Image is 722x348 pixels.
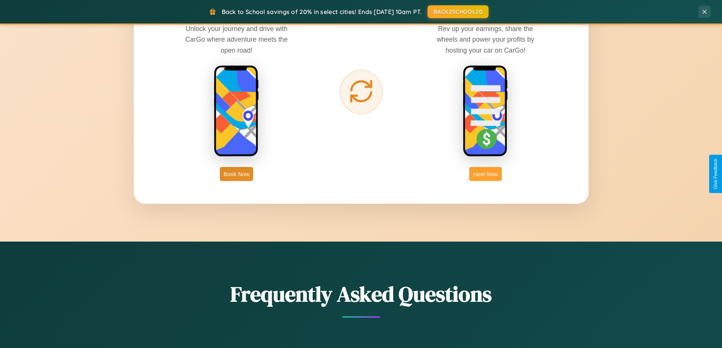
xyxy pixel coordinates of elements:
div: Give Feedback [713,159,718,189]
img: host phone [463,65,508,158]
button: BACK2SCHOOL20 [428,5,489,18]
p: Rev up your earnings, share the wheels and power your profits by hosting your car on CarGo! [429,23,542,55]
h2: Frequently Asked Questions [134,279,589,309]
button: Book Now [220,167,253,181]
img: rent phone [214,65,259,158]
button: Host Now [469,167,501,181]
p: Unlock your journey and drive with CarGo where adventure meets the open road! [180,23,293,55]
span: Back to School savings of 20% in select cities! Ends [DATE] 10am PT. [222,8,422,16]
